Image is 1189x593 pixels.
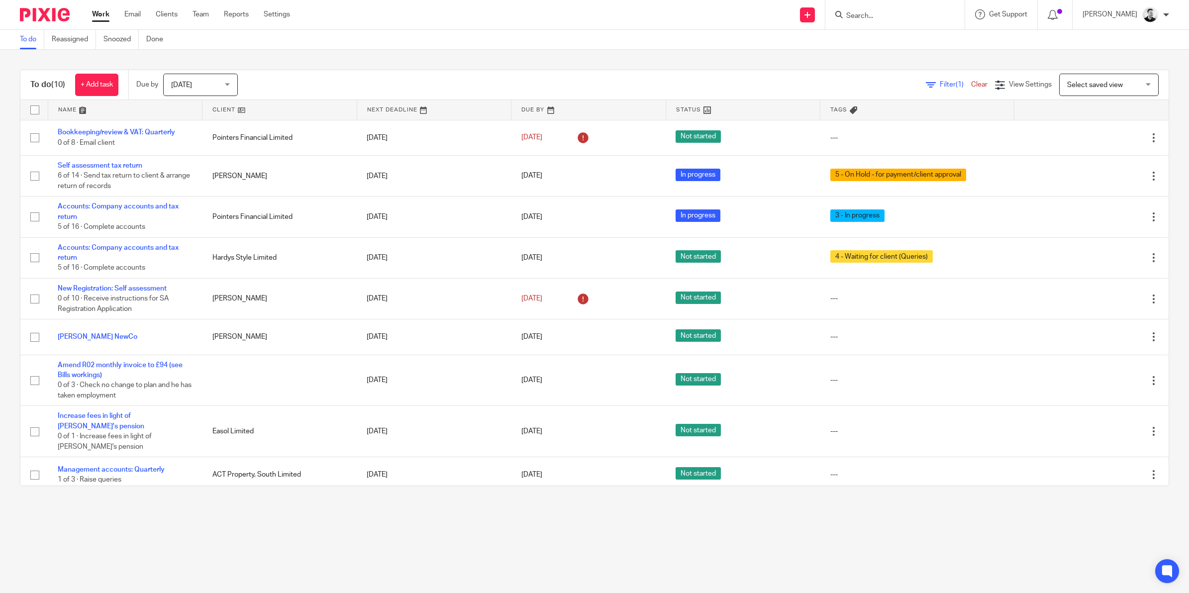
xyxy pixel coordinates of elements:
td: [DATE] [357,457,511,493]
td: ACT Property, South Limited [202,457,357,493]
p: [PERSON_NAME] [1083,9,1137,19]
td: [PERSON_NAME] [202,278,357,319]
span: [DATE] [521,254,542,261]
span: [DATE] [521,428,542,435]
a: Clients [156,9,178,19]
span: 0 of 10 · Receive instructions for SA Registration Application [58,295,169,312]
span: [DATE] [521,173,542,180]
a: Reports [224,9,249,19]
a: Clear [971,81,988,88]
span: [DATE] [521,295,542,302]
td: Pointers Financial Limited [202,197,357,237]
div: --- [830,294,1004,303]
td: [DATE] [357,406,511,457]
span: 5 of 16 · Complete accounts [58,264,145,271]
div: --- [830,426,1004,436]
td: Hardys Style Limited [202,237,357,278]
span: 0 of 8 · Email client [58,139,115,146]
a: Done [146,30,171,49]
a: Increase fees in light of [PERSON_NAME]'s pension [58,412,144,429]
a: Settings [264,9,290,19]
span: [DATE] [521,213,542,220]
a: Accounts: Company accounts and tax return [58,244,179,261]
div: --- [830,470,1004,480]
td: Pointers Financial Limited [202,120,357,155]
span: 6 of 14 · Send tax return to client & arrange return of records [58,173,190,190]
a: New Registration: Self assessment [58,285,167,292]
td: [DATE] [357,278,511,319]
td: [DATE] [357,237,511,278]
span: [DATE] [521,471,542,478]
td: [PERSON_NAME] [202,155,357,196]
div: --- [830,332,1004,342]
td: [DATE] [357,319,511,355]
span: [DATE] [521,377,542,384]
span: View Settings [1009,81,1052,88]
span: [DATE] [521,333,542,340]
a: Self assessment tax return [58,162,142,169]
p: Due by [136,80,158,90]
span: Select saved view [1067,82,1123,89]
span: Not started [676,424,721,436]
div: --- [830,133,1004,143]
h1: To do [30,80,65,90]
td: Easol Limited [202,406,357,457]
span: [DATE] [521,134,542,141]
input: Search [845,12,935,21]
span: Tags [830,107,847,112]
a: Reassigned [52,30,96,49]
td: [DATE] [357,197,511,237]
span: 4 - Waiting for client (Queries) [830,250,933,263]
a: Amend R02 monthly invoice to £94 (see Bills workings) [58,362,183,379]
a: [PERSON_NAME] NewCo [58,333,137,340]
span: Not started [676,250,721,263]
a: Management accounts: Quarterly [58,466,165,473]
span: 0 of 3 · Check no change to plan and he has taken employment [58,382,192,399]
span: Get Support [989,11,1027,18]
span: [DATE] [171,82,192,89]
span: 5 - On Hold - for payment/client approval [830,169,966,181]
span: Not started [676,292,721,304]
span: 3 - In progress [830,209,885,222]
span: 0 of 1 · Increase fees in light of [PERSON_NAME]'s pension [58,433,152,450]
img: Pixie [20,8,70,21]
a: Snoozed [103,30,139,49]
span: In progress [676,169,720,181]
span: 1 of 3 · Raise queries [58,477,121,484]
span: Not started [676,373,721,386]
span: (1) [956,81,964,88]
td: [DATE] [357,120,511,155]
span: Not started [676,329,721,342]
span: (10) [51,81,65,89]
a: Accounts: Company accounts and tax return [58,203,179,220]
a: Work [92,9,109,19]
a: Email [124,9,141,19]
span: Filter [940,81,971,88]
img: Dave_2025.jpg [1142,7,1158,23]
span: 5 of 16 · Complete accounts [58,223,145,230]
span: Not started [676,467,721,480]
a: Team [193,9,209,19]
a: + Add task [75,74,118,96]
span: In progress [676,209,720,222]
div: --- [830,375,1004,385]
td: [DATE] [357,155,511,196]
td: [DATE] [357,355,511,406]
a: Bookkeeping/review & VAT: Quarterly [58,129,175,136]
span: Not started [676,130,721,143]
td: [PERSON_NAME] [202,319,357,355]
a: To do [20,30,44,49]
